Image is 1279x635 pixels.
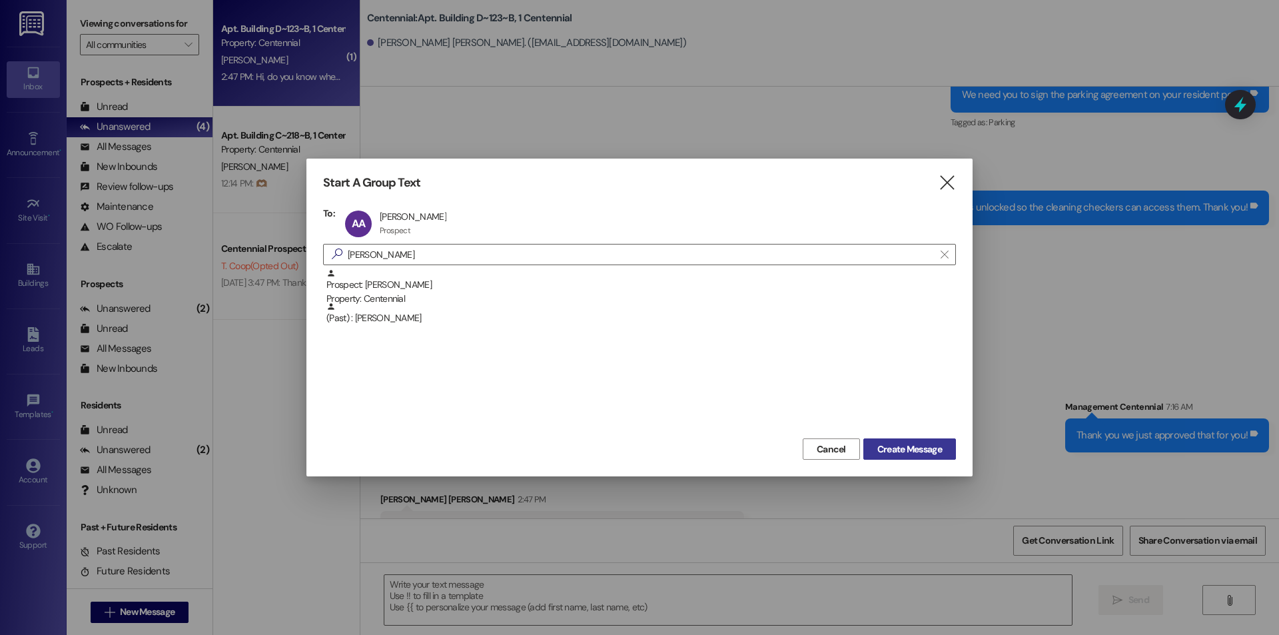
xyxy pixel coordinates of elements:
button: Clear text [934,245,955,265]
div: Prospect: [PERSON_NAME]Property: Centennial [323,269,956,302]
i:  [938,176,956,190]
span: Cancel [817,442,846,456]
div: (Past) : [PERSON_NAME] [326,302,956,325]
i:  [941,249,948,260]
h3: To: [323,207,335,219]
i:  [326,247,348,261]
div: Prospect: [PERSON_NAME] [326,269,956,307]
input: Search for any contact or apartment [348,245,934,264]
span: AA [352,217,365,231]
div: [PERSON_NAME] [380,211,446,223]
span: Create Message [877,442,942,456]
div: (Past) : [PERSON_NAME] [323,302,956,335]
div: Prospect [380,225,410,236]
button: Cancel [803,438,860,460]
button: Create Message [863,438,956,460]
h3: Start A Group Text [323,175,420,191]
div: Property: Centennial [326,292,956,306]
